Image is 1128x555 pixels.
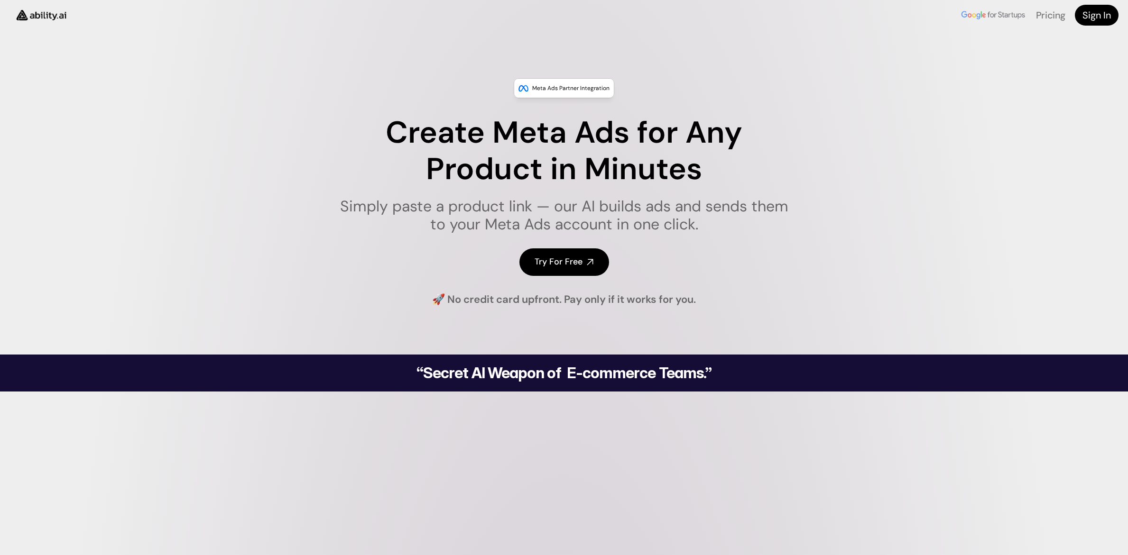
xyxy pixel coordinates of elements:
a: Pricing [1036,9,1065,21]
h4: Sign In [1082,9,1111,22]
p: Meta Ads Partner Integration [532,83,610,93]
a: Sign In [1075,5,1119,26]
a: Try For Free [519,248,609,275]
h4: 🚀 No credit card upfront. Pay only if it works for you. [432,292,696,307]
h1: Create Meta Ads for Any Product in Minutes [334,115,795,188]
h2: “Secret AI Weapon of E-commerce Teams.” [392,365,736,381]
h4: Try For Free [535,256,582,268]
h1: Simply paste a product link — our AI builds ads and sends them to your Meta Ads account in one cl... [334,197,795,234]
